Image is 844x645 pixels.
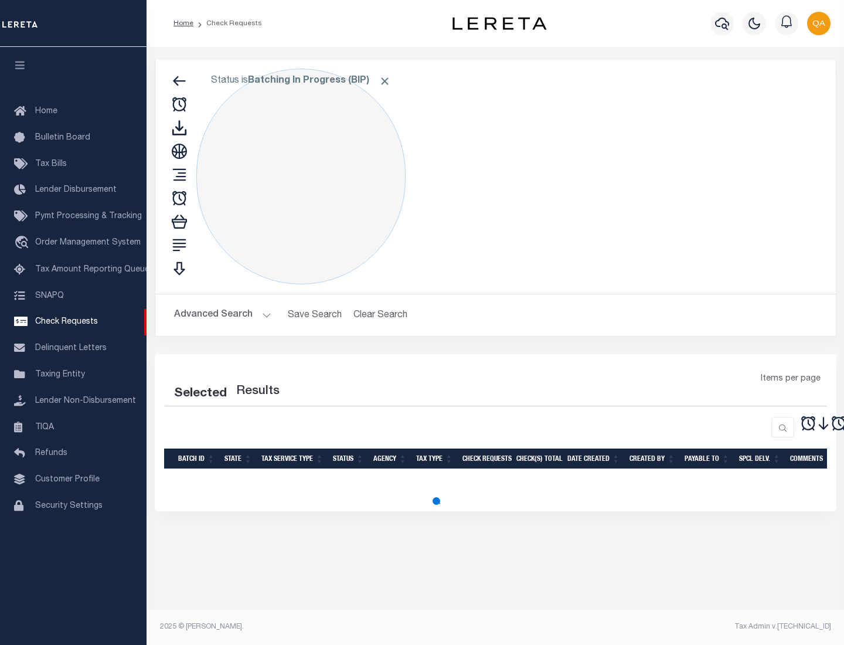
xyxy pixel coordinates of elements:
[504,622,831,632] div: Tax Admin v.[TECHNICAL_ID]
[14,236,33,251] i: travel_explore
[193,18,262,29] li: Check Requests
[328,449,369,469] th: Status
[458,449,512,469] th: Check Requests
[807,12,831,35] img: svg+xml;base64,PHN2ZyB4bWxucz0iaHR0cDovL3d3dy53My5vcmcvMjAwMC9zdmciIHBvaW50ZXItZXZlbnRzPSJub25lIi...
[734,449,785,469] th: Spcl Delv.
[35,291,64,300] span: SNAPQ
[35,476,100,484] span: Customer Profile
[369,449,411,469] th: Agency
[281,304,349,327] button: Save Search
[35,134,90,142] span: Bulletin Board
[625,449,680,469] th: Created By
[563,449,625,469] th: Date Created
[35,318,98,326] span: Check Requests
[173,20,193,27] a: Home
[257,449,328,469] th: Tax Service Type
[151,622,496,632] div: 2025 © [PERSON_NAME].
[35,423,54,431] span: TIQA
[248,76,391,86] b: Batching In Progress (BIP)
[680,449,734,469] th: Payable To
[174,304,271,327] button: Advanced Search
[35,160,67,168] span: Tax Bills
[349,304,413,327] button: Clear Search
[35,449,67,457] span: Refunds
[35,239,141,247] span: Order Management System
[220,449,257,469] th: State
[35,502,103,510] span: Security Settings
[452,17,546,30] img: logo-dark.svg
[785,449,838,469] th: Comments
[761,373,821,386] span: Items per page
[35,371,85,379] span: Taxing Entity
[174,385,227,403] div: Selected
[35,344,107,352] span: Delinquent Letters
[35,212,142,220] span: Pymt Processing & Tracking
[35,107,57,116] span: Home
[379,75,391,87] span: Click to Remove
[35,266,149,274] span: Tax Amount Reporting Queue
[411,449,458,469] th: Tax Type
[35,186,117,194] span: Lender Disbursement
[196,69,406,284] div: Click to Edit
[512,449,563,469] th: Check(s) Total
[35,397,136,405] span: Lender Non-Disbursement
[236,382,280,401] label: Results
[173,449,220,469] th: Batch Id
